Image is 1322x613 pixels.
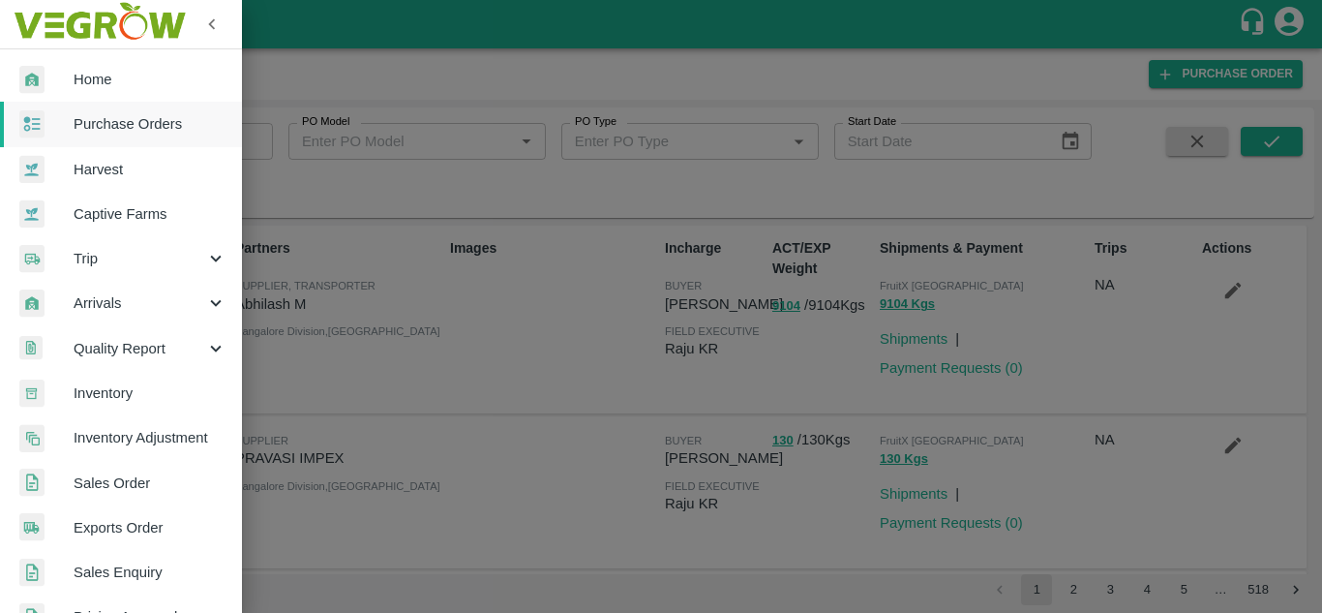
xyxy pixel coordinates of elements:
span: Quality Report [74,338,205,359]
span: Exports Order [74,517,226,538]
img: sales [19,469,45,497]
span: Harvest [74,159,226,180]
img: sales [19,559,45,587]
img: whArrival [19,66,45,94]
span: Arrivals [74,292,205,314]
span: Purchase Orders [74,113,226,135]
img: harvest [19,199,45,229]
img: reciept [19,110,45,138]
img: shipments [19,513,45,541]
span: Inventory [74,383,226,404]
span: Trip [74,248,205,269]
span: Home [74,69,226,90]
img: qualityReport [19,336,43,360]
img: whArrival [19,290,45,318]
span: Sales Enquiry [74,562,226,583]
span: Sales Order [74,473,226,494]
span: Captive Farms [74,203,226,225]
img: harvest [19,155,45,184]
img: delivery [19,245,45,273]
img: whInventory [19,380,45,408]
span: Inventory Adjustment [74,427,226,448]
img: inventory [19,424,45,452]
